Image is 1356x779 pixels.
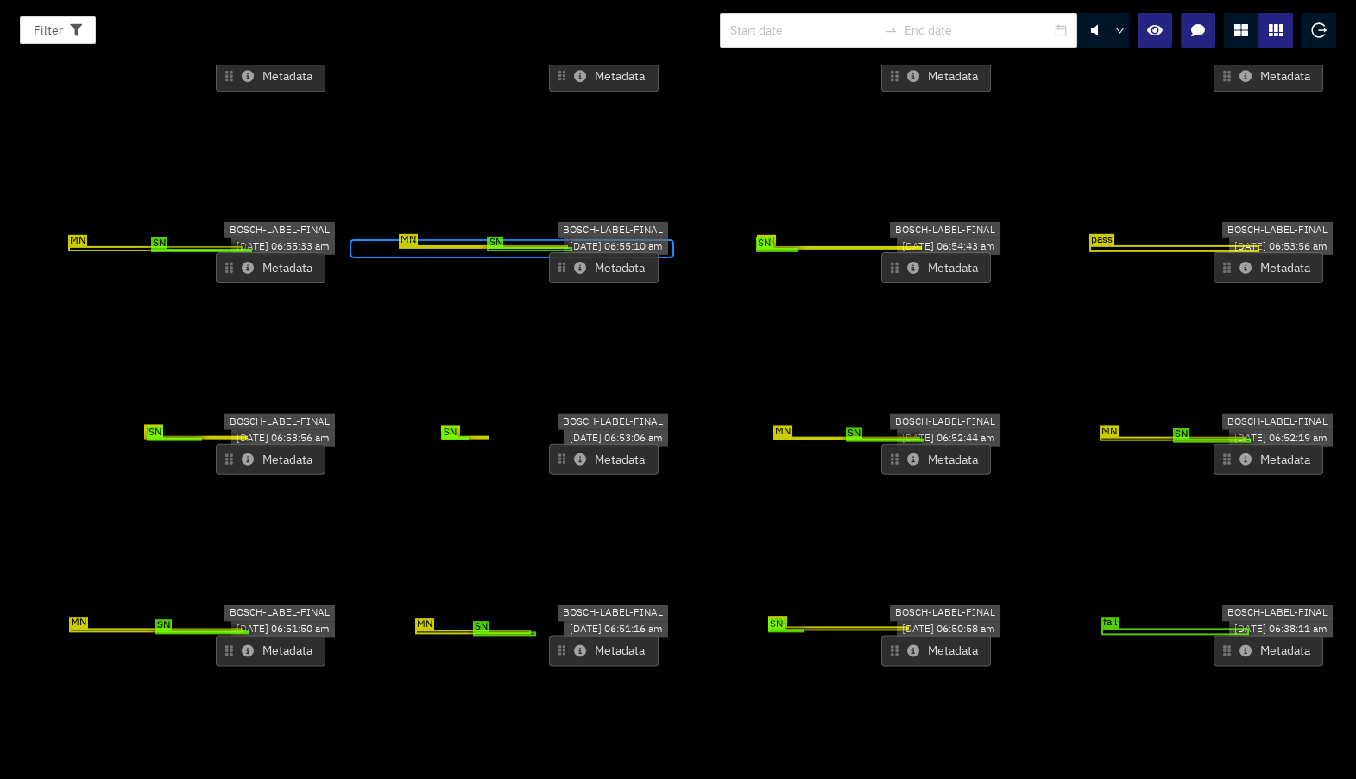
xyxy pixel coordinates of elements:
[549,636,659,667] button: Metadata
[897,430,1000,446] div: [DATE] 06:52:44 am
[1115,26,1126,36] span: down
[558,223,668,239] div: BOSCH-LABEL-FINAL
[224,605,335,622] div: BOSCH-LABEL-FINAL
[399,235,418,247] span: MN
[1222,605,1333,622] div: BOSCH-LABEL-FINAL
[846,427,862,440] span: SN
[564,622,668,638] div: [DATE] 06:51:16 am
[442,427,458,439] span: SN
[473,621,489,633] span: SN
[884,23,898,37] span: swap-right
[415,619,434,631] span: MN
[151,237,167,250] span: SN
[564,238,668,255] div: [DATE] 06:55:10 am
[890,605,1000,622] div: BOSCH-LABEL-FINAL
[564,430,668,446] div: [DATE] 06:53:06 am
[1101,617,1119,629] span: fail
[1229,430,1333,446] div: [DATE] 06:52:19 am
[1089,234,1114,246] span: pass
[1222,223,1333,239] div: BOSCH-LABEL-FINAL
[441,426,460,438] span: MN
[881,60,991,92] button: Metadata
[1214,252,1323,283] button: Metadata
[231,430,335,446] div: [DATE] 06:53:56 am
[216,252,325,283] button: Metadata
[905,21,1051,40] input: End date
[549,252,659,283] button: Metadata
[1229,622,1333,638] div: [DATE] 06:38:11 am
[20,16,96,44] button: Filter
[147,427,163,439] span: SN
[897,238,1000,255] div: [DATE] 06:54:43 am
[487,237,503,249] span: SN
[224,223,335,239] div: BOSCH-LABEL-FINAL
[549,444,659,475] button: Metadata
[1311,22,1327,38] span: logout
[768,619,785,631] span: SN
[1100,426,1119,438] span: MN
[216,444,325,475] button: Metadata
[881,252,991,283] button: Metadata
[558,414,668,430] div: BOSCH-LABEL-FINAL
[890,414,1000,430] div: BOSCH-LABEL-FINAL
[216,60,325,92] button: Metadata
[1214,444,1323,475] button: Metadata
[757,235,776,247] span: MN
[773,426,792,438] span: MN
[224,414,335,430] div: BOSCH-LABEL-FINAL
[231,622,335,638] div: [DATE] 06:51:50 am
[1173,428,1189,440] span: SN
[884,23,898,37] span: to
[1214,60,1323,92] button: Metadata
[68,235,87,247] span: MN
[897,622,1000,638] div: [DATE] 06:50:58 am
[144,425,163,437] span: MN
[216,636,325,667] button: Metadata
[730,21,877,40] input: Start date
[881,444,991,475] button: Metadata
[1222,414,1333,430] div: BOSCH-LABEL-FINAL
[558,605,668,622] div: BOSCH-LABEL-FINAL
[1229,238,1333,255] div: [DATE] 06:53:56 am
[69,617,88,629] span: MN
[549,60,659,92] button: Metadata
[1214,636,1323,667] button: Metadata
[756,238,773,250] span: SN
[34,21,63,40] span: Filter
[768,617,787,629] span: MN
[881,636,991,667] button: Metadata
[890,223,1000,239] div: BOSCH-LABEL-FINAL
[155,620,172,632] span: SN
[231,238,335,255] div: [DATE] 06:55:33 am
